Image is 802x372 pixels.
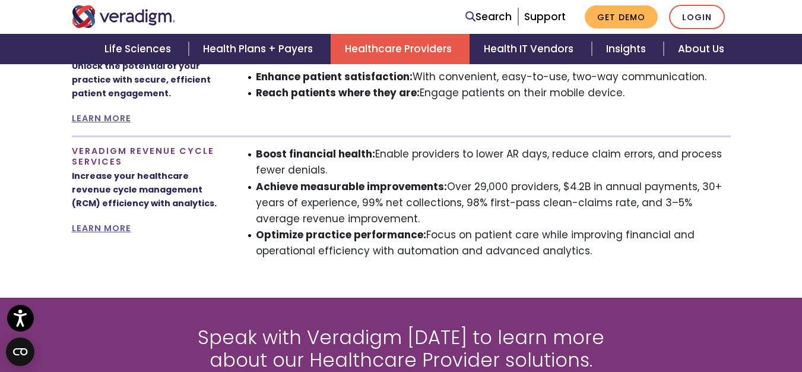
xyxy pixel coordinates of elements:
[6,338,34,366] button: Open CMP widget
[592,34,664,64] a: Insights
[524,10,566,24] a: Support
[90,34,189,64] a: Life Sciences
[185,326,618,372] h2: Speak with Veradigm [DATE] to learn more about our Healthcare Provider solutions.
[256,85,731,101] li: Engage patients on their mobile device.
[256,147,375,161] strong: Boost financial health:
[72,112,131,124] a: LEARN MORE
[72,5,176,28] img: Veradigm logo
[256,146,731,178] li: Enable providers to lower AR days, reduce claim errors, and process fewer denials.
[72,222,131,234] a: LEARN MORE
[256,228,426,242] strong: Optimize practice performance:
[256,179,731,228] li: Over 29,000 providers, $4.2B in annual payments, 30+ years of experience, 99% net collections, 98...
[72,146,223,167] h4: Veradigm Revenue Cycle Services
[331,34,470,64] a: Healthcare Providers
[669,5,725,29] a: Login
[470,34,591,64] a: Health IT Vendors
[256,179,447,194] strong: Achieve measurable improvements:
[465,9,512,25] a: Search
[72,59,223,100] p: Unlock the potential of your practice with secure, efficient patient engagement.
[189,34,331,64] a: Health Plans + Payers
[664,34,738,64] a: About Us
[256,70,413,84] strong: Enhance patient satisfaction:
[256,86,420,100] strong: Reach patients where they are:
[256,227,731,259] li: Focus on patient care while improving financial and operational efficiency with automation and ad...
[256,69,731,85] li: With convenient, easy-to-use, two-way communication.
[585,5,658,29] a: Get Demo
[72,169,223,210] p: Increase your healthcare revenue cycle management (RCM) efficiency with analytics.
